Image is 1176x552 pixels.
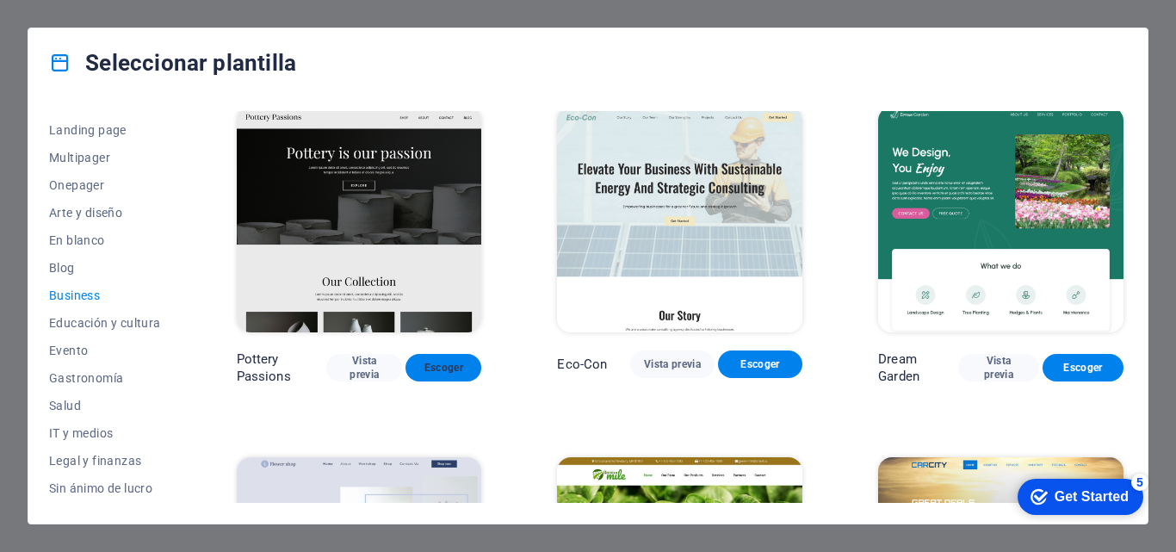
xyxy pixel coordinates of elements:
[49,316,161,330] span: Educación y cultura
[49,144,161,171] button: Multipager
[49,364,161,392] button: Gastronomía
[49,261,161,275] span: Blog
[51,19,125,34] div: Get Started
[49,419,161,447] button: IT y medios
[718,350,802,378] button: Escoger
[49,309,161,337] button: Educación y cultura
[49,481,161,495] span: Sin ánimo de lucro
[49,447,161,474] button: Legal y finanzas
[644,357,701,371] span: Vista previa
[630,350,715,378] button: Vista previa
[326,354,402,381] button: Vista previa
[127,3,145,21] div: 5
[49,344,161,357] span: Evento
[557,107,802,332] img: Eco-Con
[49,116,161,144] button: Landing page
[49,282,161,309] button: Business
[958,354,1039,381] button: Vista previa
[49,151,161,164] span: Multipager
[878,107,1123,332] img: Dream Garden
[49,399,161,412] span: Salud
[237,350,327,385] p: Pottery Passions
[49,199,161,226] button: Arte y diseño
[49,123,161,137] span: Landing page
[14,9,139,45] div: Get Started 5 items remaining, 0% complete
[49,426,161,440] span: IT y medios
[49,233,161,247] span: En blanco
[557,356,607,373] p: Eco-Con
[49,337,161,364] button: Evento
[49,392,161,419] button: Salud
[237,107,482,332] img: Pottery Passions
[49,502,161,530] button: Resultado
[49,254,161,282] button: Blog
[49,371,161,385] span: Gastronomía
[49,288,161,302] span: Business
[878,350,958,385] p: Dream Garden
[49,454,161,468] span: Legal y finanzas
[49,474,161,502] button: Sin ánimo de lucro
[49,49,296,77] h4: Seleccionar plantilla
[49,226,161,254] button: En blanco
[1056,361,1110,375] span: Escoger
[340,354,388,381] span: Vista previa
[972,354,1025,381] span: Vista previa
[732,357,789,371] span: Escoger
[405,354,481,381] button: Escoger
[419,361,467,375] span: Escoger
[49,178,161,192] span: Onepager
[1043,354,1123,381] button: Escoger
[49,171,161,199] button: Onepager
[49,206,161,220] span: Arte y diseño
